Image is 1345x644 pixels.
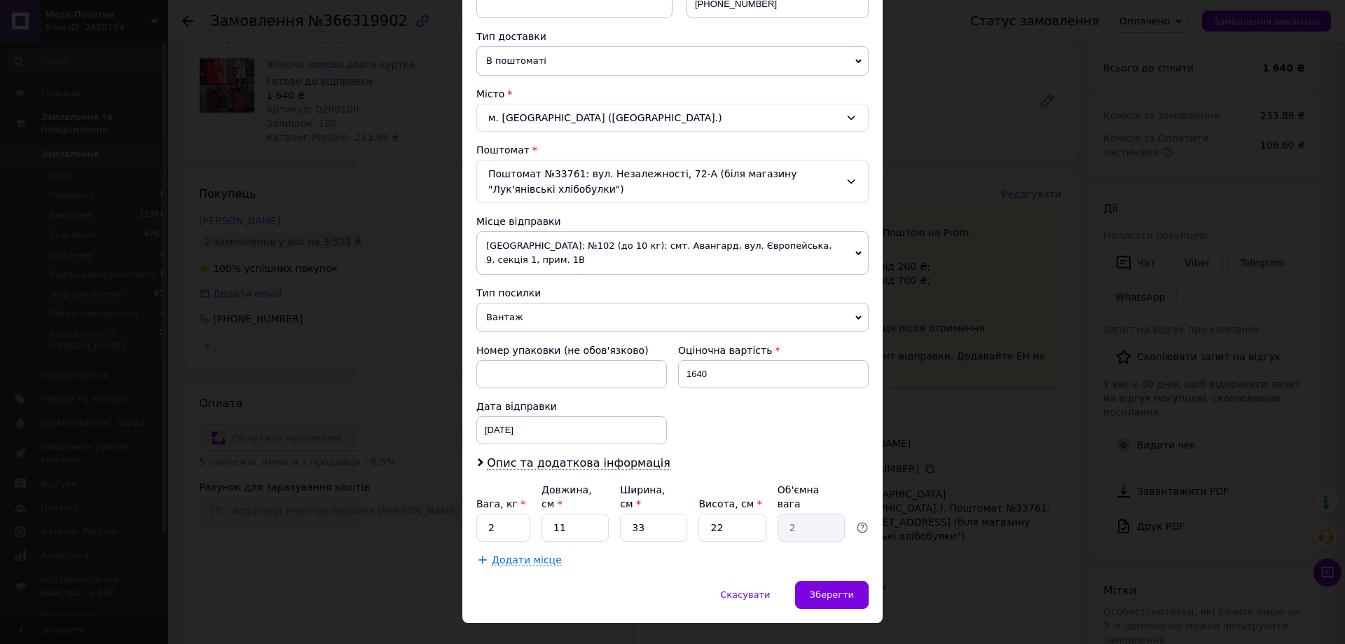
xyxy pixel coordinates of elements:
[476,287,541,299] span: Тип посилки
[476,303,869,332] span: Вантаж
[476,104,869,132] div: м. [GEOGRAPHIC_DATA] ([GEOGRAPHIC_DATA].)
[476,143,869,157] div: Поштомат
[476,31,546,42] span: Тип доставки
[476,87,869,101] div: Місто
[476,399,667,413] div: Дата відправки
[778,483,845,511] div: Об'ємна вага
[678,343,869,357] div: Оціночна вартість
[487,456,670,470] span: Опис та додаткова інформація
[542,484,592,509] label: Довжина, см
[810,589,854,600] span: Зберегти
[620,484,665,509] label: Ширина, см
[492,554,562,566] span: Додати місце
[476,216,561,227] span: Місце відправки
[476,231,869,275] span: [GEOGRAPHIC_DATA]: №102 (до 10 кг): смт. Авангард, вул. Європейська, 9, секція 1, прим. 1В
[476,343,667,357] div: Номер упаковки (не обов'язково)
[476,160,869,203] div: Поштомат №33761: вул. Незалежності, 72-А (біля магазину "Лук'янівські хлібобулки")
[476,46,869,76] span: В поштоматі
[698,498,761,509] label: Висота, см
[720,589,770,600] span: Скасувати
[476,498,525,509] label: Вага, кг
